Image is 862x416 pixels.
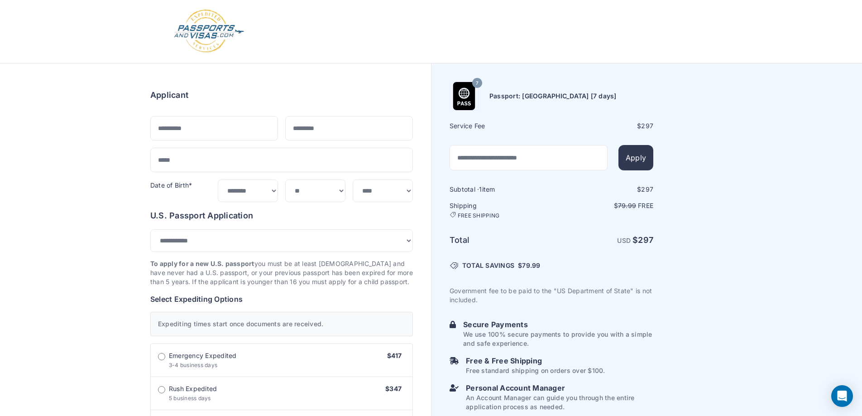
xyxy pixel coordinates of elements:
span: 1 [479,185,482,193]
p: Free standard shipping on orders over $100. [466,366,605,375]
p: you must be at least [DEMOGRAPHIC_DATA] and have never had a U.S. passport, or your previous pass... [150,259,413,286]
img: Logo [173,9,245,54]
h6: Select Expediting Options [150,294,413,305]
h6: Applicant [150,89,188,102]
div: Expediting times start once documents are received. [150,312,413,336]
span: 297 [641,122,653,130]
span: 79.99 [522,261,540,269]
p: Government fee to be paid to the "US Department of State" is not included. [450,286,653,305]
span: 79.99 [618,202,636,209]
p: An Account Manager can guide you through the entire application process as needed. [466,393,653,411]
span: $347 [385,385,402,392]
span: 3-4 business days [169,362,217,368]
button: Apply [618,145,653,170]
label: Date of Birth* [150,181,192,189]
strong: To apply for a new U.S. passport [150,260,254,267]
h6: Secure Payments [463,319,653,330]
span: 297 [641,185,653,193]
span: FREE SHIPPING [458,212,499,219]
span: Emergency Expedited [169,351,237,360]
h6: Passport: [GEOGRAPHIC_DATA] [7 days] [489,92,617,101]
span: 297 [638,235,653,245]
p: $ [552,201,653,210]
h6: Total [450,234,551,247]
h6: Shipping [450,201,551,219]
span: USD [617,237,631,244]
div: $ [552,121,653,131]
h6: Personal Account Manager [466,382,653,393]
img: Product Name [450,82,478,110]
span: Free [638,202,653,209]
h6: Subtotal · item [450,185,551,194]
p: We use 100% secure payments to provide you with a simple and safe experience. [463,330,653,348]
h6: Service Fee [450,121,551,131]
span: 7 [476,77,479,89]
span: 5 business days [169,395,211,401]
strong: $ [632,235,653,245]
span: $ [518,261,540,270]
span: TOTAL SAVINGS [462,261,514,270]
span: Rush Expedited [169,384,217,393]
div: $ [552,185,653,194]
h6: Free & Free Shipping [466,355,605,366]
span: $417 [387,352,402,359]
h6: U.S. Passport Application [150,209,413,222]
div: Open Intercom Messenger [831,385,853,407]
